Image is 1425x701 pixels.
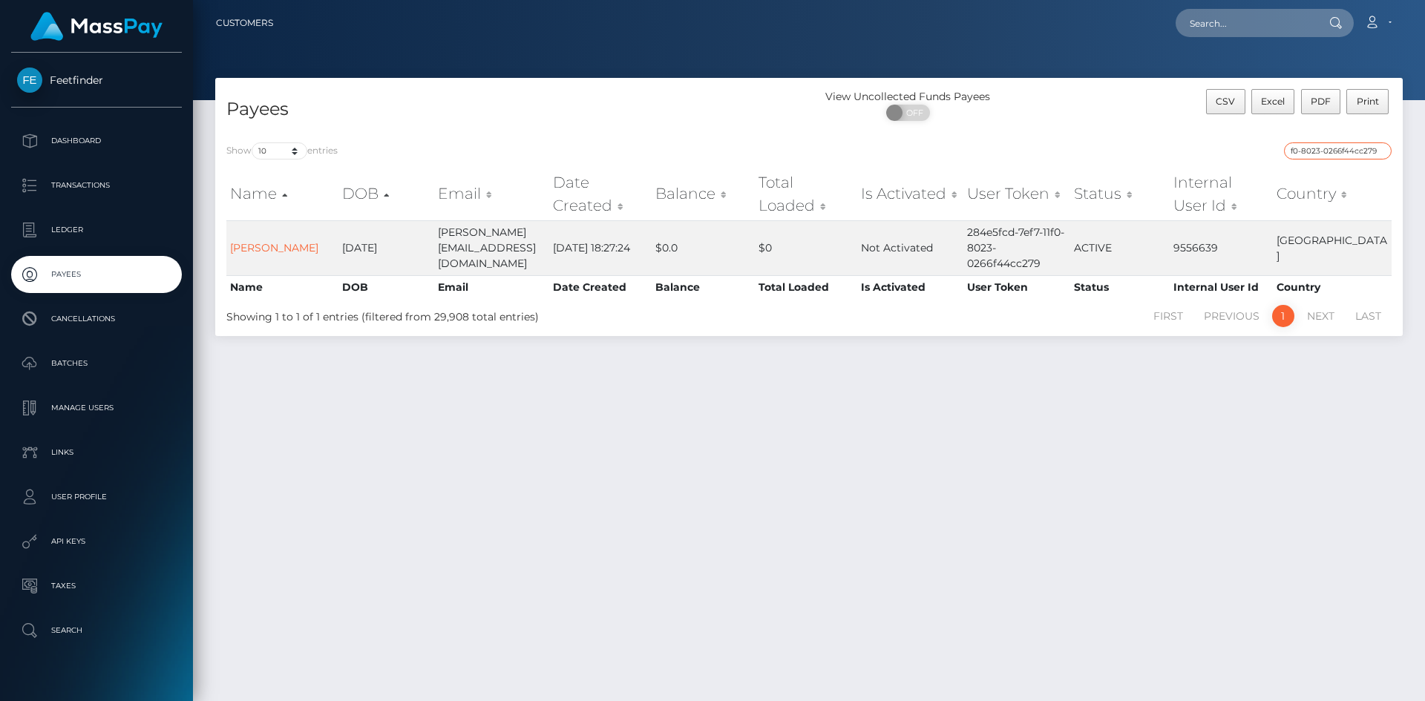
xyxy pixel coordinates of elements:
td: [DATE] 18:27:24 [549,220,652,275]
th: Name [226,275,338,299]
p: Taxes [17,575,176,597]
a: [PERSON_NAME] [230,241,318,254]
th: Status: activate to sort column ascending [1070,168,1170,220]
th: User Token [963,275,1071,299]
span: Print [1357,96,1379,107]
th: Balance [652,275,755,299]
a: Manage Users [11,389,182,427]
td: $0.0 [652,220,755,275]
th: DOB: activate to sort column descending [338,168,434,220]
th: Email: activate to sort column ascending [434,168,549,220]
th: Balance: activate to sort column ascending [652,168,755,220]
th: Name: activate to sort column ascending [226,168,338,220]
a: Taxes [11,567,182,605]
td: [PERSON_NAME][EMAIL_ADDRESS][DOMAIN_NAME] [434,220,549,275]
td: 9556639 [1170,220,1272,275]
th: Country: activate to sort column ascending [1273,168,1392,220]
div: View Uncollected Funds Payees [809,89,1007,105]
p: Links [17,441,176,464]
h4: Payees [226,96,798,122]
p: Payees [17,263,176,286]
a: Dashboard [11,122,182,159]
th: Internal User Id: activate to sort column ascending [1170,168,1272,220]
th: Internal User Id [1170,275,1272,299]
a: Links [11,434,182,471]
td: Not Activated [857,220,963,275]
span: Excel [1261,96,1285,107]
p: Search [17,619,176,642]
th: Total Loaded: activate to sort column ascending [755,168,857,220]
a: Ledger [11,211,182,249]
button: Excel [1251,89,1295,114]
div: Showing 1 to 1 of 1 entries (filtered from 29,908 total entries) [226,303,699,325]
input: Search... [1176,9,1315,37]
p: Ledger [17,219,176,241]
th: Is Activated: activate to sort column ascending [857,168,963,220]
a: Payees [11,256,182,293]
button: PDF [1301,89,1341,114]
a: Cancellations [11,300,182,338]
a: Transactions [11,167,182,204]
img: MassPay Logo [30,12,163,41]
th: Total Loaded [755,275,857,299]
th: Is Activated [857,275,963,299]
th: Status [1070,275,1170,299]
button: Print [1346,89,1389,114]
a: User Profile [11,478,182,516]
span: CSV [1216,96,1235,107]
a: Customers [216,7,273,39]
span: PDF [1311,96,1331,107]
a: Search [11,612,182,649]
select: Showentries [252,142,307,159]
a: Batches [11,345,182,382]
img: Feetfinder [17,68,42,93]
th: User Token: activate to sort column ascending [963,168,1071,220]
button: CSV [1206,89,1245,114]
th: Date Created: activate to sort column ascending [549,168,652,220]
td: ACTIVE [1070,220,1170,275]
td: [GEOGRAPHIC_DATA] [1273,220,1392,275]
td: 284e5fcd-7ef7-11f0-8023-0266f44cc279 [963,220,1071,275]
p: Transactions [17,174,176,197]
th: Email [434,275,549,299]
p: Dashboard [17,130,176,152]
label: Show entries [226,142,338,159]
p: Manage Users [17,397,176,419]
th: DOB [338,275,434,299]
a: API Keys [11,523,182,560]
p: Batches [17,352,176,375]
th: Date Created [549,275,652,299]
span: OFF [894,105,931,121]
p: User Profile [17,486,176,508]
a: 1 [1272,305,1294,327]
td: [DATE] [338,220,434,275]
td: $0 [755,220,857,275]
th: Country [1273,275,1392,299]
p: API Keys [17,530,176,553]
input: Search transactions [1284,142,1392,159]
p: Cancellations [17,308,176,330]
span: Feetfinder [11,73,182,87]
